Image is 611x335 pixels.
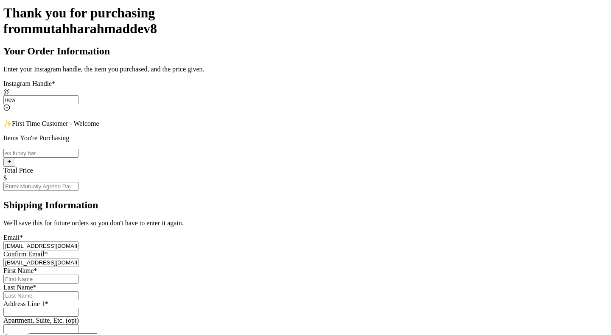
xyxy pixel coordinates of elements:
[3,258,78,267] input: Confirm Email
[3,284,36,291] label: Last Name
[3,5,608,37] h1: Thank you for purchasing from
[3,88,608,95] div: @
[3,219,608,227] p: We'll save this for future orders so you don't have to enter it again.
[3,45,608,57] h2: Your Order Information
[3,234,23,241] label: Email
[3,65,608,73] p: Enter your Instagram handle, the item you purchased, and the price given.
[3,120,12,127] span: ✨
[3,275,78,284] input: First Name
[3,174,608,182] div: $
[3,317,79,324] label: Apartment, Suite, Etc. (opt)
[3,182,78,191] input: Enter Mutually Agreed Payment
[12,120,99,127] span: First Time Customer - Welcome
[32,21,157,36] span: mutahharahmaddev8
[3,291,78,300] input: Last Name
[3,167,33,174] label: Total Price
[3,250,48,258] label: Confirm Email
[3,134,608,142] p: Items You're Purchasing
[3,149,78,158] input: ex.funky hat
[3,267,37,274] label: First Name
[3,241,78,250] input: Email
[3,199,608,211] h2: Shipping Information
[3,80,55,87] label: Instagram Handle
[3,300,48,307] label: Address Line 1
